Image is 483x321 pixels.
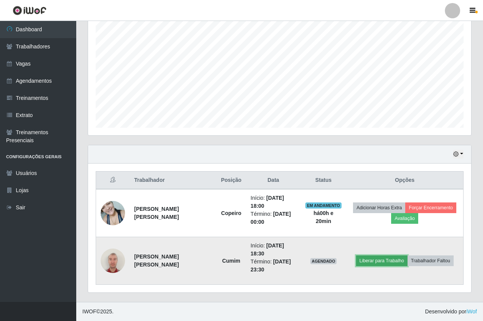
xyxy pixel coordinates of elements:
strong: [PERSON_NAME] [PERSON_NAME] [134,254,179,268]
span: AGENDADO [310,258,337,264]
strong: Copeiro [221,210,241,216]
th: Opções [346,172,463,189]
li: Término: [250,258,296,274]
span: Desenvolvido por [425,308,477,316]
button: Adicionar Horas Extra [353,202,405,213]
li: Término: [250,210,296,226]
th: Data [246,172,300,189]
th: Trabalhador [130,172,217,189]
th: Posição [217,172,246,189]
img: 1754224858032.jpeg [101,244,125,277]
strong: [PERSON_NAME] [PERSON_NAME] [134,206,179,220]
span: IWOF [82,308,96,315]
span: EM ANDAMENTO [305,202,342,209]
time: [DATE] 18:30 [250,242,284,257]
a: iWof [466,308,477,315]
img: 1714959691742.jpeg [101,197,125,229]
button: Avaliação [391,213,418,224]
span: © 2025 . [82,308,114,316]
strong: há 00 h e 20 min [313,210,333,224]
strong: Cumim [222,258,240,264]
button: Trabalhador Faltou [408,255,454,266]
li: Início: [250,194,296,210]
time: [DATE] 18:00 [250,195,284,209]
th: Status [300,172,346,189]
li: Início: [250,242,296,258]
img: CoreUI Logo [13,6,47,15]
button: Forçar Encerramento [405,202,456,213]
button: Liberar para Trabalho [356,255,408,266]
